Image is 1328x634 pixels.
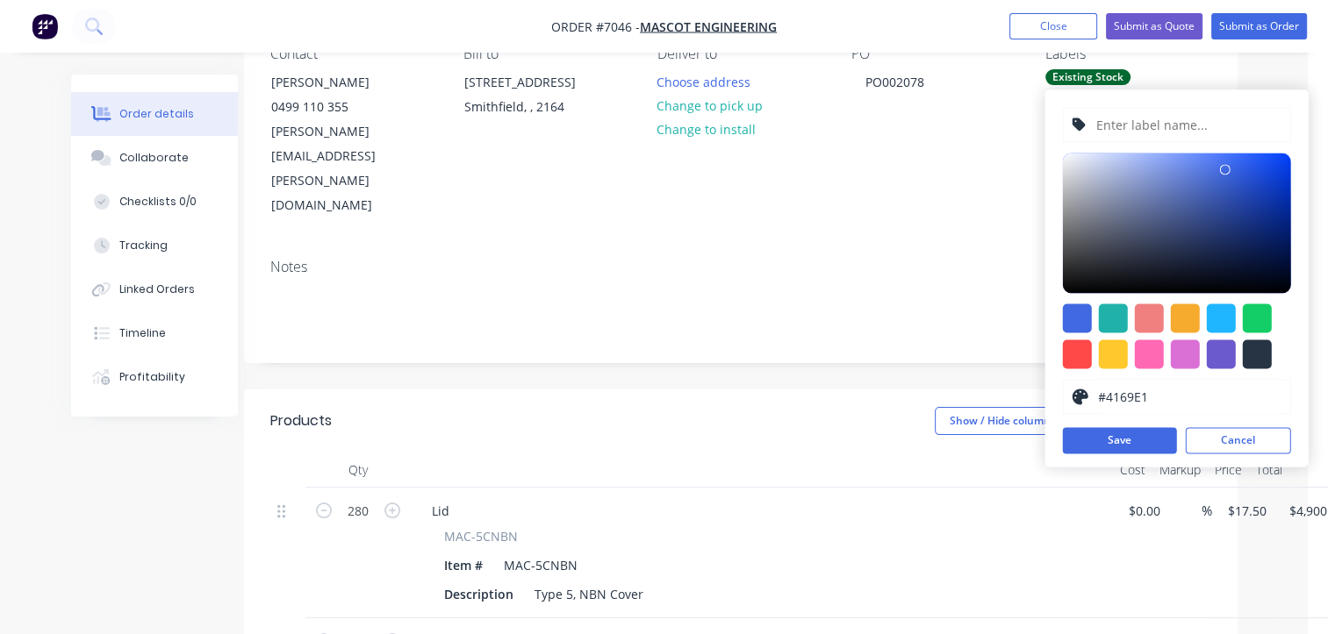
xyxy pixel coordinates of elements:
div: #f6ab2f [1171,303,1200,332]
div: [STREET_ADDRESS]Smithfield, , 2164 [449,69,625,125]
div: #1fb6ff [1207,303,1236,332]
div: Smithfield, , 2164 [464,95,610,119]
div: [PERSON_NAME][EMAIL_ADDRESS][PERSON_NAME][DOMAIN_NAME] [271,119,417,217]
div: Bill to [463,46,629,62]
div: #6a5acd [1207,339,1236,368]
div: Price [1208,452,1249,488]
button: Save [1063,427,1177,453]
button: Close [1009,13,1097,39]
div: #f08080 [1135,303,1164,332]
div: Qty [305,452,411,488]
div: [PERSON_NAME]0499 110 355[PERSON_NAME][EMAIL_ADDRESS][PERSON_NAME][DOMAIN_NAME] [256,69,432,218]
div: PO [851,46,1017,62]
button: Order details [71,92,238,136]
button: Submit as Quote [1106,13,1202,39]
div: 0499 110 355 [271,95,417,119]
div: Existing Stock [1045,69,1131,85]
div: #ffc82c [1099,339,1128,368]
div: Total [1249,452,1289,488]
button: Show / Hide columns [935,407,1071,435]
button: Tracking [71,224,238,267]
div: Products [270,410,332,431]
span: % [1202,501,1212,521]
div: Order details [119,106,194,122]
a: Mascot Engineering [640,18,777,35]
div: Cost [1113,452,1152,488]
div: Notes [270,259,1211,275]
div: MAC-5CNBN [497,552,585,578]
div: Timeline [119,325,166,341]
div: Description [437,581,520,607]
button: Change to pick up [648,94,772,118]
img: Factory [32,13,58,39]
button: Collaborate [71,136,238,180]
div: #ff69b4 [1135,339,1164,368]
div: Lid [418,498,463,524]
button: Change to install [648,118,765,141]
div: #4169e1 [1063,303,1092,332]
div: [STREET_ADDRESS] [464,70,610,95]
div: Type 5, NBN Cover [528,581,650,607]
div: #273444 [1243,339,1272,368]
div: Profitability [119,369,185,385]
button: Timeline [71,311,238,355]
div: #da70d6 [1171,339,1200,368]
input: Enter label name... [1095,108,1281,141]
button: Choose address [648,69,760,93]
div: #13ce66 [1243,303,1272,332]
div: Deliver to [657,46,823,62]
div: Tracking [119,238,168,253]
div: Item # [437,552,490,578]
button: Profitability [71,355,238,399]
div: #ff4949 [1063,339,1092,368]
button: Linked Orders [71,267,238,311]
div: Linked Orders [119,281,195,297]
div: Collaborate [119,150,189,166]
div: Contact [270,46,436,62]
div: [PERSON_NAME] [271,70,417,95]
div: PO002078 [851,69,938,95]
span: MAC-5CNBN [444,527,518,545]
div: Markup [1152,452,1208,488]
button: Submit as Order [1211,13,1307,39]
div: Labels [1045,46,1211,62]
button: Checklists 0/0 [71,180,238,224]
button: Cancel [1186,427,1291,453]
span: Order #7046 - [551,18,640,35]
div: Checklists 0/0 [119,194,197,210]
div: #20b2aa [1099,303,1128,332]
